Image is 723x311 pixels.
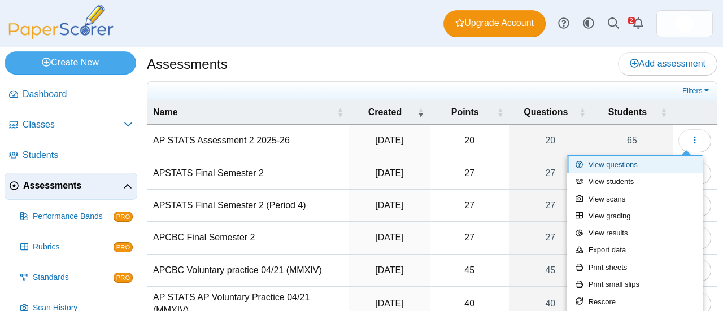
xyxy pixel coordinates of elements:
[680,85,714,97] a: Filters
[147,190,349,222] td: APSTATS Final Semester 2 (Period 4)
[567,225,703,242] a: View results
[147,222,349,254] td: APCBC Final Semester 2
[16,264,137,291] a: Standards PRO
[660,107,667,118] span: Students : Activate to sort
[114,273,133,283] span: PRO
[23,179,123,192] span: Assessments
[114,242,133,252] span: PRO
[5,31,117,41] a: PaperScorer
[375,265,403,275] time: Apr 21, 2025 at 11:06 AM
[567,242,703,259] a: Export data
[497,107,504,118] span: Points : Activate to sort
[147,255,349,287] td: APCBC Voluntary practice 04/21 (MMXIV)
[375,233,403,242] time: May 19, 2025 at 7:38 PM
[417,107,424,118] span: Created : Activate to remove sorting
[430,190,509,222] td: 27
[430,157,509,190] td: 27
[147,125,349,157] td: AP STATS Assessment 2 2025-26
[676,15,694,33] img: ps.CTXzMJfDX4fRjQyy
[509,255,591,286] a: 45
[153,106,334,119] span: Name
[375,135,403,145] time: Sep 15, 2025 at 2:40 PM
[630,59,705,68] span: Add assessment
[509,222,591,253] a: 27
[33,242,114,253] span: Rubrics
[375,200,403,210] time: May 19, 2025 at 7:41 PM
[567,294,703,310] a: Rescore
[430,255,509,287] td: 45
[5,142,137,169] a: Students
[567,173,703,190] a: View students
[23,119,124,131] span: Classes
[33,272,114,283] span: Standards
[509,125,591,156] a: 20
[355,106,415,119] span: Created
[375,299,403,308] time: Apr 21, 2025 at 11:06 AM
[579,107,586,118] span: Questions : Activate to sort
[435,106,495,119] span: Points
[23,149,133,161] span: Students
[567,276,703,293] a: Print small slips
[591,125,673,156] a: 65
[33,211,114,222] span: Performance Bands
[626,11,651,36] a: Alerts
[509,157,591,189] a: 27
[430,125,509,157] td: 20
[5,173,137,200] a: Assessments
[509,190,591,221] a: 27
[430,222,509,254] td: 27
[5,51,136,74] a: Create New
[16,203,137,230] a: Performance Bands PRO
[567,259,703,276] a: Print sheets
[16,234,137,261] a: Rubrics PRO
[676,15,694,33] span: Piero Gualcherani
[5,112,137,139] a: Classes
[114,212,133,222] span: PRO
[567,156,703,173] a: View questions
[443,10,546,37] a: Upgrade Account
[23,88,133,100] span: Dashboard
[147,55,228,74] h1: Assessments
[455,17,534,29] span: Upgrade Account
[567,208,703,225] a: View grading
[5,5,117,39] img: PaperScorer
[656,10,713,37] a: ps.CTXzMJfDX4fRjQyy
[618,52,717,75] a: Add assessment
[597,106,658,119] span: Students
[515,106,577,119] span: Questions
[147,157,349,190] td: APSTATS Final Semester 2
[567,191,703,208] a: View scans
[375,168,403,178] time: May 19, 2025 at 7:43 PM
[5,81,137,108] a: Dashboard
[337,107,343,118] span: Name : Activate to sort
